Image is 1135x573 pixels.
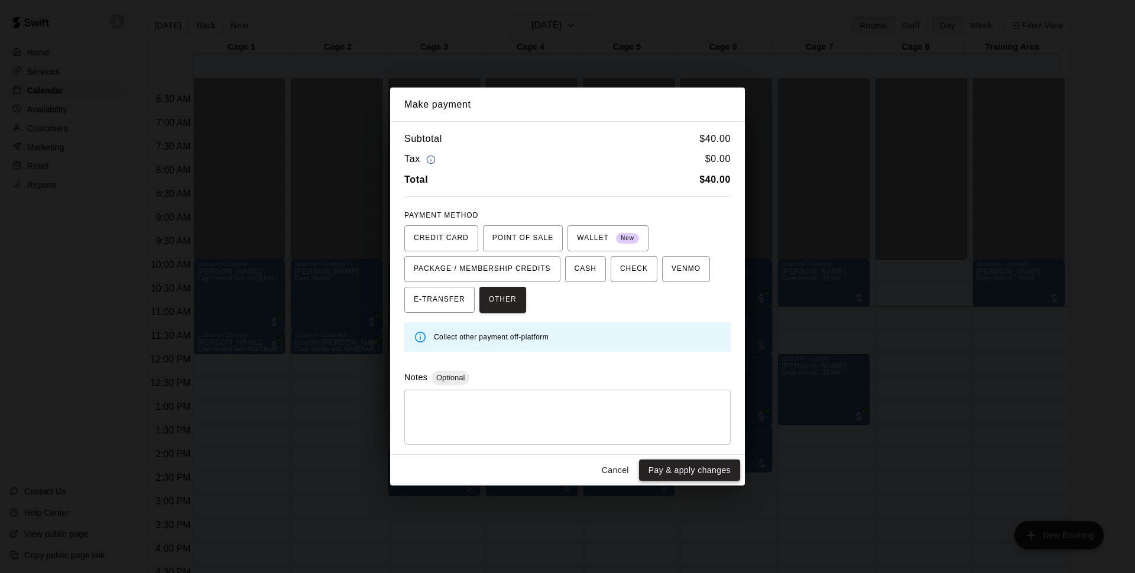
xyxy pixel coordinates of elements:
h2: Make payment [390,88,745,122]
button: OTHER [479,287,526,313]
button: PACKAGE / MEMBERSHIP CREDITS [404,256,560,282]
span: E-TRANSFER [414,290,465,309]
span: CREDIT CARD [414,229,469,248]
button: Cancel [596,459,634,481]
span: OTHER [489,290,517,309]
button: CREDIT CARD [404,225,478,251]
h6: $ 0.00 [705,151,731,167]
span: CASH [575,260,596,279]
span: New [616,231,639,247]
span: CHECK [620,260,648,279]
button: CHECK [611,256,657,282]
span: Collect other payment off-platform [434,333,549,341]
span: POINT OF SALE [492,229,553,248]
span: VENMO [672,260,701,279]
h6: $ 40.00 [699,131,731,147]
b: Total [404,174,428,184]
button: POINT OF SALE [483,225,563,251]
span: PACKAGE / MEMBERSHIP CREDITS [414,260,551,279]
button: VENMO [662,256,710,282]
span: PAYMENT METHOD [404,211,478,219]
h6: Tax [404,151,439,167]
label: Notes [404,373,427,382]
span: Optional [432,373,469,382]
button: WALLET New [567,225,648,251]
span: WALLET [577,229,639,248]
h6: Subtotal [404,131,442,147]
button: Pay & apply changes [639,459,740,481]
button: CASH [565,256,606,282]
b: $ 40.00 [699,174,731,184]
button: E-TRANSFER [404,287,475,313]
